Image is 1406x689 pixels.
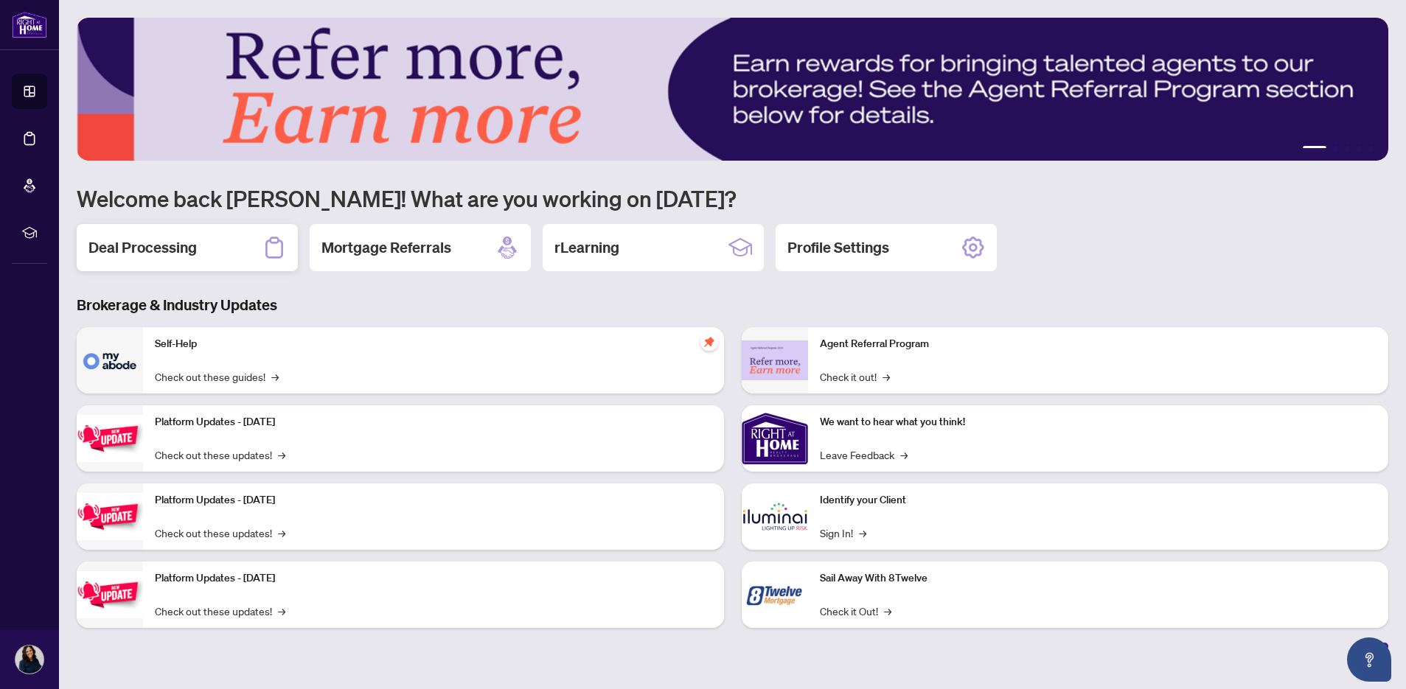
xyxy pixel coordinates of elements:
[155,414,712,430] p: Platform Updates - [DATE]
[278,447,285,463] span: →
[77,18,1388,161] img: Slide 0
[1344,146,1350,152] button: 3
[77,295,1388,315] h3: Brokerage & Industry Updates
[742,562,808,628] img: Sail Away With 8Twelve
[77,571,143,618] img: Platform Updates - June 23, 2025
[15,646,43,674] img: Profile Icon
[155,603,285,619] a: Check out these updates!→
[1332,146,1338,152] button: 2
[155,525,285,541] a: Check out these updates!→
[820,603,891,619] a: Check it Out!→
[77,184,1388,212] h1: Welcome back [PERSON_NAME]! What are you working on [DATE]?
[787,237,889,258] h2: Profile Settings
[77,415,143,461] img: Platform Updates - July 21, 2025
[278,603,285,619] span: →
[900,447,908,463] span: →
[883,368,890,385] span: →
[820,570,1377,587] p: Sail Away With 8Twelve
[155,447,285,463] a: Check out these updates!→
[820,447,908,463] a: Leave Feedback→
[700,333,718,351] span: pushpin
[12,11,47,38] img: logo
[1303,146,1326,152] button: 1
[155,368,279,385] a: Check out these guides!→
[742,483,808,550] img: Identify your Client
[155,570,712,587] p: Platform Updates - [DATE]
[77,493,143,539] img: Platform Updates - July 8, 2025
[820,525,866,541] a: Sign In!→
[820,336,1377,352] p: Agent Referral Program
[1356,146,1362,152] button: 4
[88,237,197,258] h2: Deal Processing
[884,603,891,619] span: →
[742,405,808,472] img: We want to hear what you think!
[820,414,1377,430] p: We want to hear what you think!
[859,525,866,541] span: →
[321,237,451,258] h2: Mortgage Referrals
[1368,146,1374,152] button: 5
[742,340,808,381] img: Agent Referral Program
[278,525,285,541] span: →
[77,327,143,394] img: Self-Help
[271,368,279,385] span: →
[820,492,1377,508] p: Identify your Client
[554,237,619,258] h2: rLearning
[155,492,712,508] p: Platform Updates - [DATE]
[1347,637,1391,682] button: Open asap
[155,336,712,352] p: Self-Help
[820,368,890,385] a: Check it out!→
